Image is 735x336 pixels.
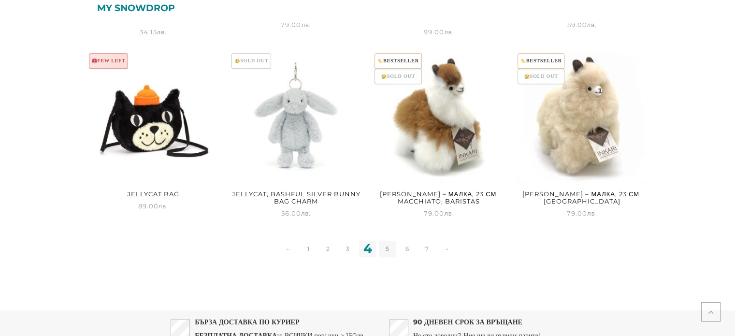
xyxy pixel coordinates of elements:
[444,209,454,217] span: лв.
[373,52,505,219] a: 🏷️BESTSELLER😢SOLD OUT[PERSON_NAME] – Малка, 23 см, Macchiato, Baristas 79.00лв.
[281,209,311,217] span: 56.00
[319,240,336,257] a: 2
[97,4,175,12] a: My snowdrop
[87,52,219,212] a: 🚨FEW LEFTJellycat Bag 89.00лв.
[301,209,311,217] span: лв.
[373,187,505,208] h2: [PERSON_NAME] – Малка, 23 см, Macchiato, Baristas
[516,187,648,208] h2: [PERSON_NAME] – Малка, 23 см, [GEOGRAPHIC_DATA]
[230,187,362,208] h2: Jellycat, Bashful Silver Bunny Bag Charm
[300,240,317,257] a: 1
[438,240,455,257] a: →
[138,202,169,210] span: 89.00
[587,209,597,217] span: лв.
[280,240,297,257] a: ←
[424,209,454,217] span: 79.00
[516,52,648,219] a: 🏷️BESTSELLER😢SOLD OUT[PERSON_NAME] – Малка, 23 см, [GEOGRAPHIC_DATA] 79.00лв.
[359,240,376,257] span: 4
[418,240,435,257] a: 7
[230,52,362,219] a: 😢SOLD OUTJellycat, Bashful Silver Bunny Bag Charm 56.00лв.
[413,318,522,326] strong: 90 ДНЕВЕН СРОК ЗА ВРЪЩАНЕ
[399,240,416,257] a: 6
[339,240,356,257] a: 3
[567,209,597,217] span: 79.00
[379,240,396,257] a: 5
[87,187,219,201] h2: Jellycat Bag
[159,202,169,210] span: лв.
